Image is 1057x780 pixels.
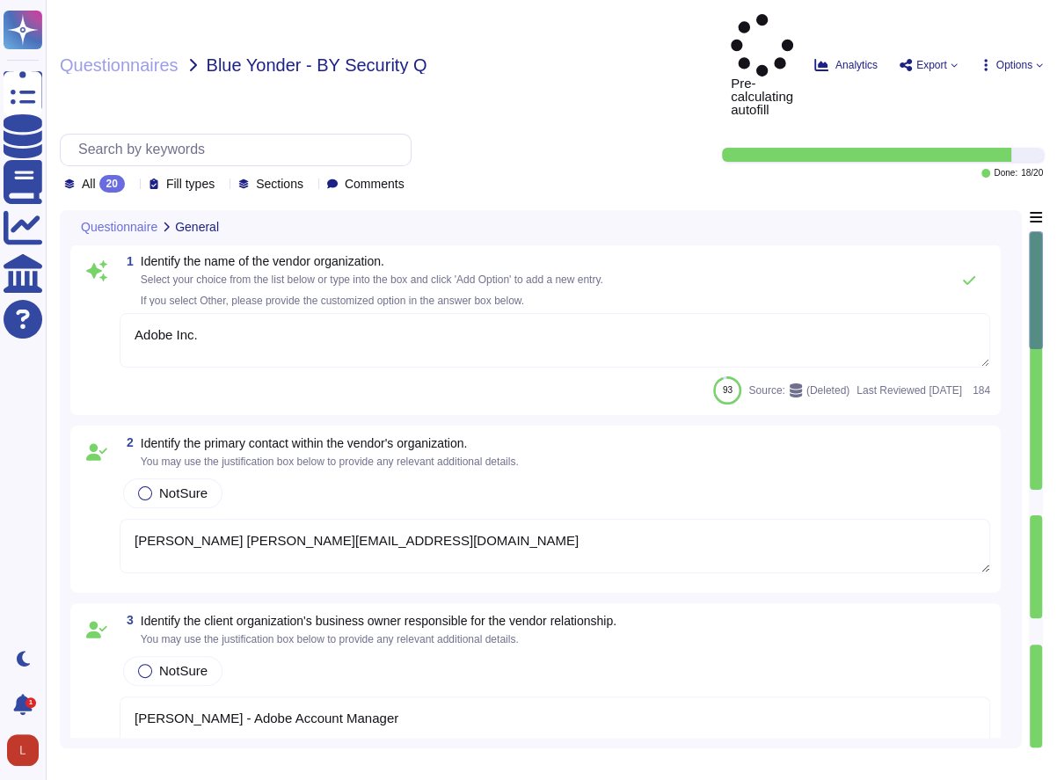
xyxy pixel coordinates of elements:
[207,56,427,74] span: Blue Yonder - BY Security Q
[723,385,733,395] span: 93
[4,731,51,769] button: user
[256,178,303,190] span: Sections
[141,633,519,645] span: You may use the justification box below to provide any relevant additional details.
[166,178,215,190] span: Fill types
[994,169,1017,178] span: Done:
[81,221,157,233] span: Questionnaire
[345,178,405,190] span: Comments
[159,485,208,500] span: NotSure
[26,697,36,708] div: 1
[141,273,603,307] span: Select your choice from the list below or type into the box and click 'Add Option' to add a new e...
[82,178,96,190] span: All
[748,383,849,397] span: Source:
[120,436,134,448] span: 2
[120,696,990,751] textarea: [PERSON_NAME] - Adobe Account Manager
[60,56,179,74] span: Questionnaires
[969,385,990,396] span: 184
[814,58,878,72] button: Analytics
[835,60,878,70] span: Analytics
[996,60,1032,70] span: Options
[120,313,990,368] textarea: Adobe Inc.
[7,734,39,766] img: user
[916,60,947,70] span: Export
[120,255,134,267] span: 1
[69,135,411,165] input: Search by keywords
[120,614,134,626] span: 3
[99,175,125,193] div: 20
[159,663,208,678] span: NotSure
[141,254,384,268] span: Identify the name of the vendor organization.
[857,385,962,396] span: Last Reviewed [DATE]
[1021,169,1043,178] span: 18 / 20
[141,614,616,628] span: Identify the client organization's business owner responsible for the vendor relationship.
[175,221,219,233] span: General
[806,385,849,396] span: (Deleted)
[120,519,990,573] textarea: [PERSON_NAME] [PERSON_NAME][EMAIL_ADDRESS][DOMAIN_NAME]
[731,14,793,116] span: Pre-calculating autofill
[141,456,519,468] span: You may use the justification box below to provide any relevant additional details.
[141,436,468,450] span: Identify the primary contact within the vendor's organization.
